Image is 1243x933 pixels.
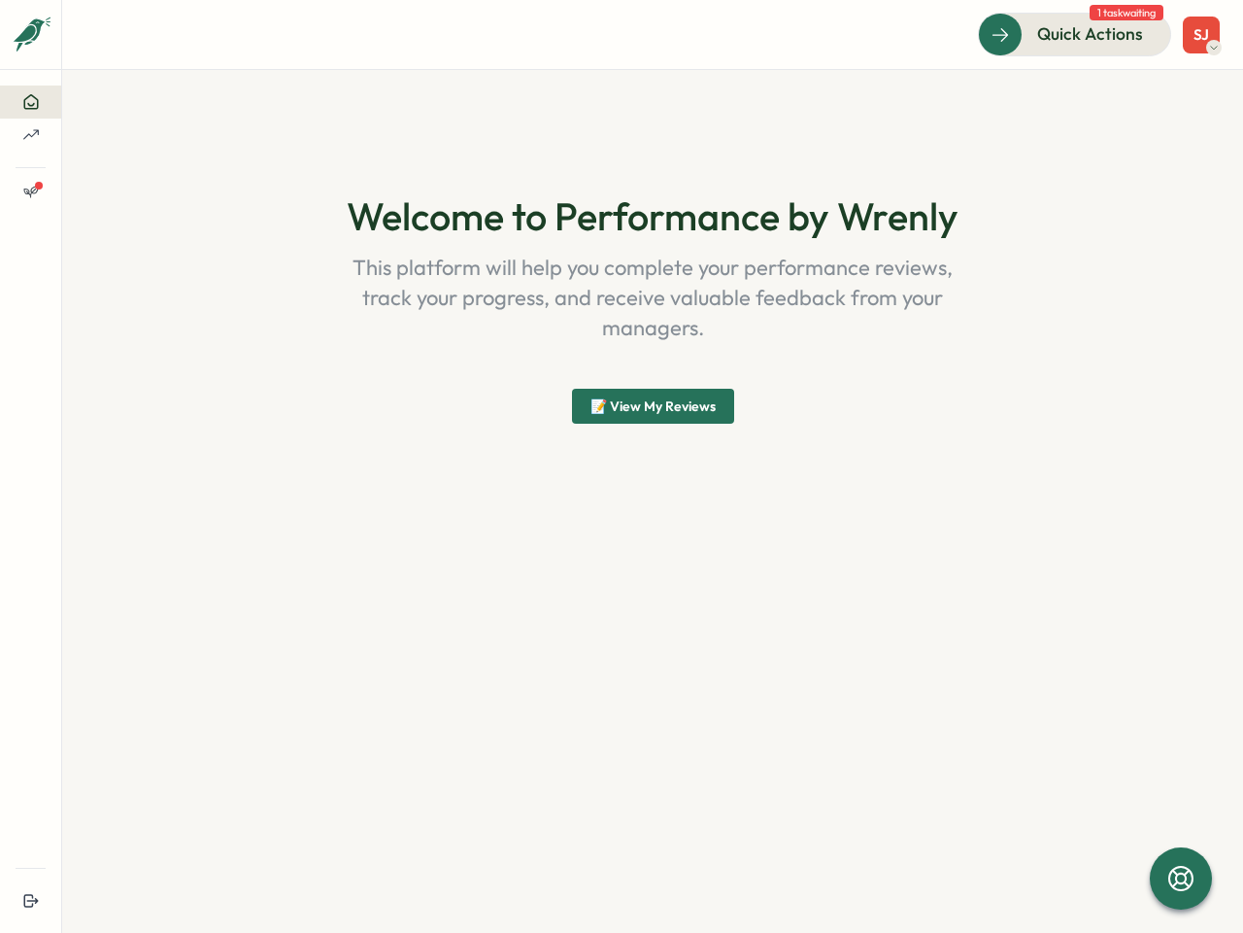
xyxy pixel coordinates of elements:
[326,253,979,342] p: This platform will help you complete your performance reviews, track your progress, and receive v...
[590,390,716,423] span: 📝 View My Reviews
[1037,21,1143,47] span: Quick Actions
[1090,5,1163,20] span: 1 task waiting
[150,194,1156,237] h1: Welcome to Performance by Wrenly
[572,389,734,424] button: 📝 View My Reviews
[978,13,1171,55] button: Quick Actions
[1193,26,1209,43] span: SJ
[1183,17,1220,53] button: SJ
